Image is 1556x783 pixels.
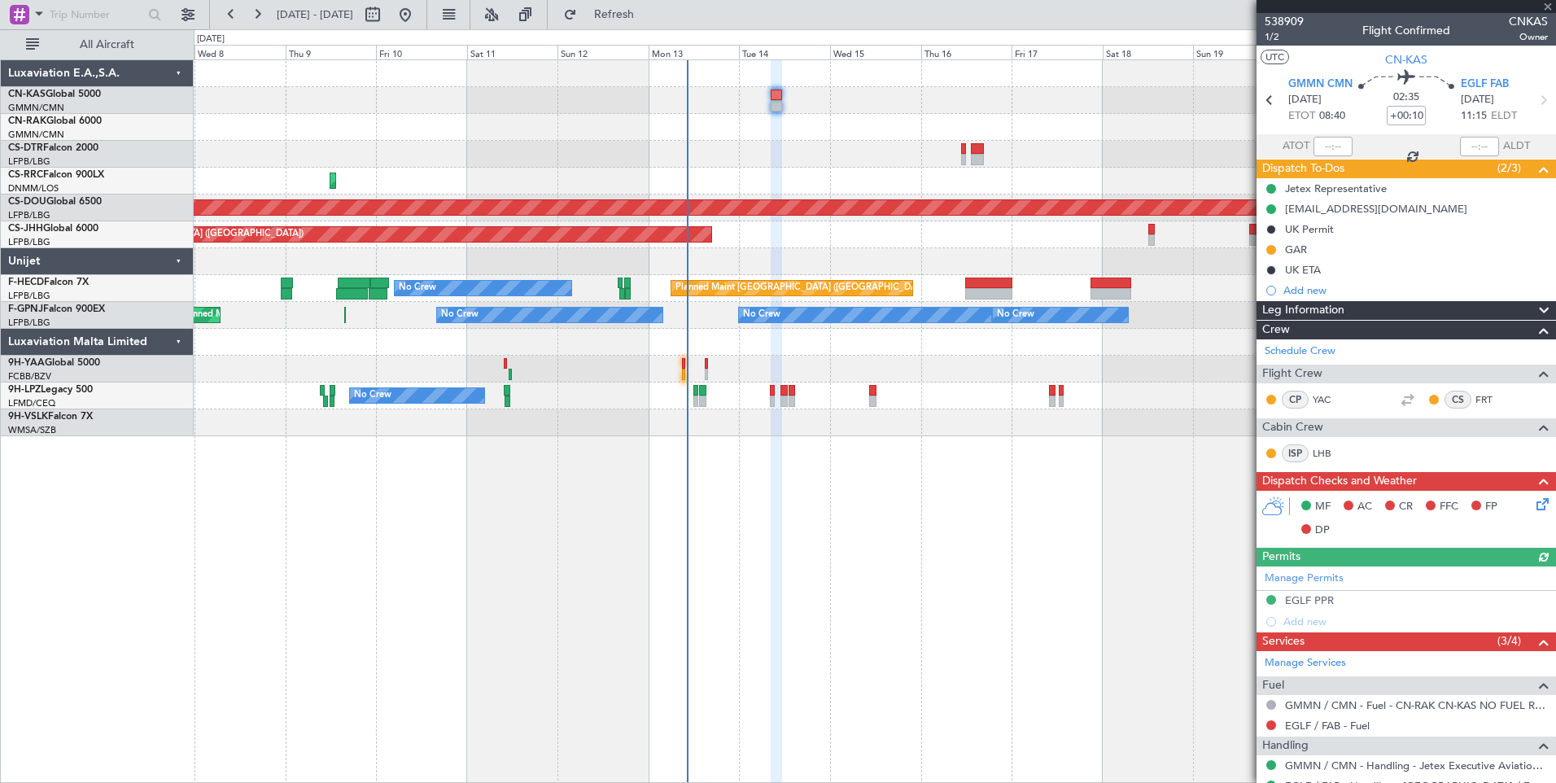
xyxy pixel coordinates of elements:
span: GMMN CMN [1288,77,1353,93]
span: [DATE] [1461,92,1494,108]
span: ETOT [1288,108,1315,125]
a: LFPB/LBG [8,290,50,302]
a: GMMN/CMN [8,102,64,114]
div: CP [1282,391,1309,409]
a: CS-DTRFalcon 2000 [8,143,98,153]
div: CS [1445,391,1471,409]
span: Cabin Crew [1262,418,1323,437]
a: F-GPNJFalcon 900EX [8,304,105,314]
span: ALDT [1503,138,1530,155]
div: Planned Maint [GEOGRAPHIC_DATA] ([GEOGRAPHIC_DATA]) [675,276,932,300]
span: 9H-VSLK [8,412,48,422]
span: CN-KAS [8,90,46,99]
div: Sat 11 [467,45,558,59]
span: Handling [1262,737,1309,755]
div: Tue 14 [739,45,830,59]
div: Sat 18 [1103,45,1194,59]
span: (2/3) [1497,160,1521,177]
span: MF [1315,499,1331,515]
a: LHB [1313,446,1349,461]
a: DNMM/LOS [8,182,59,195]
span: Dispatch Checks and Weather [1262,472,1417,491]
span: F-GPNJ [8,304,43,314]
span: DP [1315,523,1330,539]
div: [EMAIL_ADDRESS][DOMAIN_NAME] [1285,202,1467,216]
a: EGLF / FAB - Fuel [1285,719,1370,733]
a: GMMN / CMN - Handling - Jetex Executive Aviation [GEOGRAPHIC_DATA] GMMN / CMN [1285,759,1548,772]
button: Refresh [556,2,653,28]
span: ATOT [1283,138,1309,155]
div: No Crew [997,303,1034,327]
a: WMSA/SZB [8,424,56,436]
a: CS-JHHGlobal 6000 [8,224,98,234]
span: 08:40 [1319,108,1345,125]
div: Planned Maint Lagos ([PERSON_NAME]) [334,168,503,193]
span: [DATE] - [DATE] [277,7,353,22]
span: 11:15 [1461,108,1487,125]
a: CN-RAKGlobal 6000 [8,116,102,126]
a: Manage Services [1265,655,1346,671]
span: Leg Information [1262,301,1344,320]
span: CNKAS [1509,13,1548,30]
input: Trip Number [50,2,143,27]
span: CS-DOU [8,197,46,207]
div: Wed 8 [194,45,286,59]
span: CS-JHH [8,224,43,234]
span: 9H-LPZ [8,385,41,395]
a: 9H-VSLKFalcon 7X [8,412,93,422]
span: ELDT [1491,108,1517,125]
span: CN-RAK [8,116,46,126]
div: Thu 9 [286,45,377,59]
span: CS-RRC [8,170,43,180]
div: No Crew [354,383,391,408]
div: Mon 13 [649,45,740,59]
a: YAC [1313,392,1349,407]
span: Dispatch To-Dos [1262,160,1344,178]
div: Thu 16 [921,45,1012,59]
div: No Crew [399,276,436,300]
span: 02:35 [1393,90,1419,106]
span: CR [1399,499,1413,515]
a: CS-DOUGlobal 6500 [8,197,102,207]
span: FP [1485,499,1497,515]
a: F-HECDFalcon 7X [8,278,89,287]
div: No Crew [743,303,780,327]
a: LFPB/LBG [8,155,50,168]
button: UTC [1261,50,1289,64]
a: CN-KASGlobal 5000 [8,90,101,99]
button: All Aircraft [18,32,177,58]
div: Fri 17 [1012,45,1103,59]
div: UK ETA [1285,263,1321,277]
a: FRT [1475,392,1512,407]
div: GAR [1285,243,1307,256]
span: 1/2 [1265,30,1304,44]
div: Fri 10 [376,45,467,59]
div: No Crew [441,303,479,327]
div: Sun 12 [557,45,649,59]
a: CS-RRCFalcon 900LX [8,170,104,180]
a: FCBB/BZV [8,370,51,383]
span: 538909 [1265,13,1304,30]
span: Owner [1509,30,1548,44]
a: Schedule Crew [1265,343,1335,360]
div: UK Permit [1285,222,1334,236]
span: (3/4) [1497,632,1521,650]
span: 9H-YAA [8,358,45,368]
div: [DATE] [197,33,225,46]
span: Services [1262,632,1305,651]
a: LFPB/LBG [8,317,50,329]
div: Wed 15 [830,45,921,59]
div: ISP [1282,444,1309,462]
span: Fuel [1262,676,1284,695]
div: Sun 19 [1193,45,1284,59]
span: CS-DTR [8,143,43,153]
span: FFC [1440,499,1458,515]
span: F-HECD [8,278,44,287]
span: EGLF FAB [1461,77,1509,93]
div: Flight Confirmed [1362,22,1450,39]
a: LFMD/CEQ [8,397,55,409]
a: 9H-YAAGlobal 5000 [8,358,100,368]
span: Refresh [580,9,649,20]
span: AC [1357,499,1372,515]
span: [DATE] [1288,92,1322,108]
